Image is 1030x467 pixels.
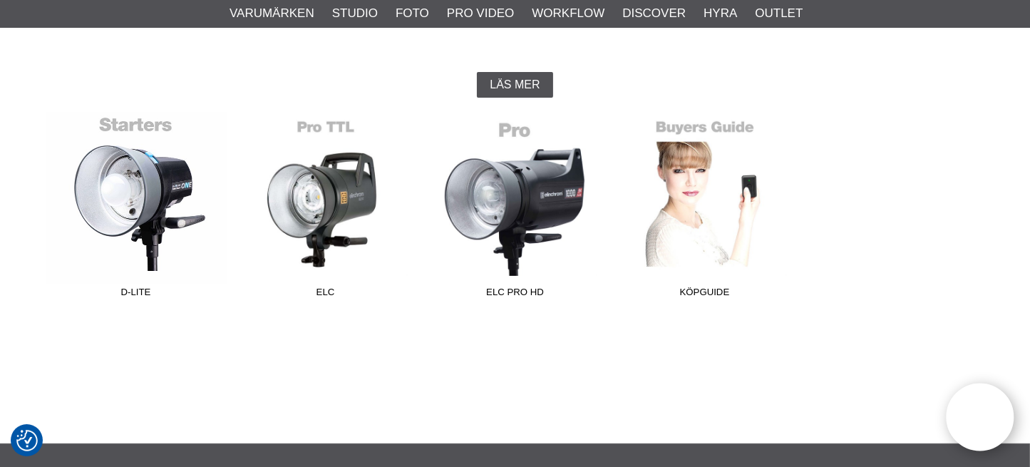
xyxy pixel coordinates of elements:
a: ELC [231,112,421,304]
span: Köpguide [610,285,800,304]
a: Hyra [704,4,737,23]
button: Samtyckesinställningar [16,428,38,453]
span: ELC Pro HD [421,285,610,304]
a: Varumärken [230,4,314,23]
span: ELC [231,285,421,304]
img: Revisit consent button [16,430,38,451]
a: Foto [396,4,429,23]
a: Outlet [755,4,803,23]
span: D-Lite [41,285,231,304]
a: Discover [622,4,686,23]
a: Workflow [532,4,604,23]
a: Studio [332,4,378,23]
h2: Studioblixtar för professionella fotostudios, In-house produktion och hemmastudio [41,37,989,58]
span: Läs mer [490,78,540,91]
a: ELC Pro HD [421,112,610,304]
a: D-Lite [41,112,231,304]
a: Köpguide [610,112,800,304]
a: Pro Video [447,4,514,23]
